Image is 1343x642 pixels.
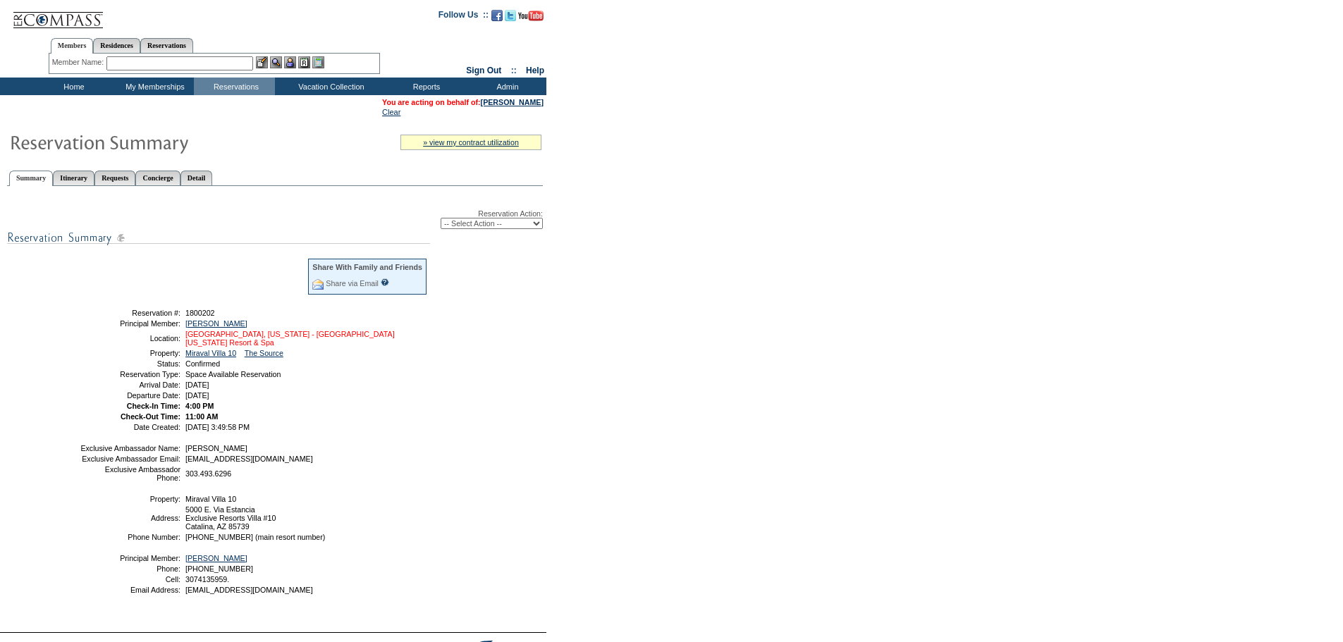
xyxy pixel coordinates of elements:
td: Reservation Type: [80,370,180,378]
td: Exclusive Ambassador Phone: [80,465,180,482]
a: [PERSON_NAME] [481,98,544,106]
td: My Memberships [113,78,194,95]
img: Reservaton Summary [9,128,291,156]
a: Concierge [135,171,180,185]
td: Reservation #: [80,309,180,317]
td: Arrival Date: [80,381,180,389]
span: [EMAIL_ADDRESS][DOMAIN_NAME] [185,586,313,594]
span: Confirmed [185,359,220,368]
a: [PERSON_NAME] [185,319,247,328]
td: Reservations [194,78,275,95]
strong: Check-In Time: [127,402,180,410]
a: Members [51,38,94,54]
a: Sign Out [466,66,501,75]
img: Reservations [298,56,310,68]
td: Home [32,78,113,95]
span: 3074135959. [185,575,229,584]
img: View [270,56,282,68]
td: Admin [465,78,546,95]
a: Itinerary [53,171,94,185]
span: Miraval Villa 10 [185,495,236,503]
td: Follow Us :: [439,8,489,25]
span: [PHONE_NUMBER] [185,564,253,573]
td: Exclusive Ambassador Email: [80,455,180,463]
img: Subscribe to our YouTube Channel [518,11,544,21]
span: [PHONE_NUMBER] (main resort number) [185,533,325,541]
td: Status: [80,359,180,368]
td: Departure Date: [80,391,180,400]
td: Cell: [80,575,180,584]
span: 1800202 [185,309,215,317]
img: b_calculator.gif [312,56,324,68]
a: » view my contract utilization [423,138,519,147]
td: Date Created: [80,423,180,431]
div: Member Name: [52,56,106,68]
a: Detail [180,171,213,185]
a: Clear [382,108,400,116]
div: Share With Family and Friends [312,263,422,271]
img: Become our fan on Facebook [491,10,503,21]
a: Requests [94,171,135,185]
span: [DATE] [185,391,209,400]
img: subTtlResSummary.gif [7,229,430,247]
div: Reservation Action: [7,209,543,229]
a: Reservations [140,38,193,53]
img: b_edit.gif [256,56,268,68]
span: [EMAIL_ADDRESS][DOMAIN_NAME] [185,455,313,463]
td: Reports [384,78,465,95]
td: Address: [80,505,180,531]
span: 4:00 PM [185,402,214,410]
td: Phone Number: [80,533,180,541]
a: Miraval Villa 10 [185,349,236,357]
a: Subscribe to our YouTube Channel [518,14,544,23]
td: Location: [80,330,180,347]
td: Exclusive Ambassador Name: [80,444,180,452]
td: Property: [80,349,180,357]
a: The Source [245,349,283,357]
a: [GEOGRAPHIC_DATA], [US_STATE] - [GEOGRAPHIC_DATA] [US_STATE] Resort & Spa [185,330,395,347]
span: 303.493.6296 [185,469,231,478]
a: Help [526,66,544,75]
a: [PERSON_NAME] [185,554,247,562]
td: Email Address: [80,586,180,594]
strong: Check-Out Time: [121,412,180,421]
input: What is this? [381,278,389,286]
span: 5000 E. Via Estancia Exclusive Resorts Villa #10 Catalina, AZ 85739 [185,505,276,531]
span: [DATE] [185,381,209,389]
a: Share via Email [326,279,379,288]
img: Follow us on Twitter [505,10,516,21]
a: Become our fan on Facebook [491,14,503,23]
span: You are acting on behalf of: [382,98,544,106]
td: Property: [80,495,180,503]
td: Vacation Collection [275,78,384,95]
a: Summary [9,171,53,186]
span: [PERSON_NAME] [185,444,247,452]
img: Impersonate [284,56,296,68]
td: Principal Member: [80,554,180,562]
span: Space Available Reservation [185,370,281,378]
td: Principal Member: [80,319,180,328]
span: :: [511,66,517,75]
td: Phone: [80,564,180,573]
span: [DATE] 3:49:58 PM [185,423,250,431]
a: Residences [93,38,140,53]
span: 11:00 AM [185,412,218,421]
a: Follow us on Twitter [505,14,516,23]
